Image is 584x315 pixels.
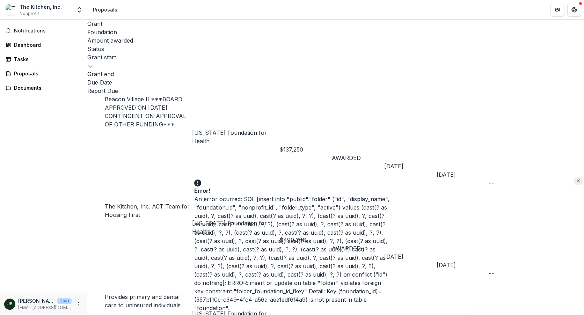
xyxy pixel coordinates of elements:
[3,25,84,36] button: Notifications
[87,78,584,87] div: Due Date
[57,298,72,304] p: User
[87,45,584,53] div: Status
[194,186,387,195] div: Error!
[87,70,584,78] div: Grant end
[87,28,584,36] div: Foundation
[14,56,79,63] div: Tasks
[87,64,93,69] svg: sorted descending
[3,68,84,79] a: Proposals
[87,53,584,70] div: Grant start
[87,20,584,28] div: Grant
[7,302,13,306] div: Jake Bollinger
[105,293,182,309] a: Provides primary and dental care to uninsured individuals.
[87,87,584,95] div: Report Due
[489,179,541,187] div: --
[74,3,84,17] button: Open entity switcher
[3,39,84,51] a: Dashboard
[489,269,541,278] div: --
[87,36,584,45] div: Amount awarded
[194,195,390,312] div: An error ocurred: SQL [insert into "public"."folder" ("id", "display_name", "foundation_id", "non...
[18,305,72,311] p: [EMAIL_ADDRESS][DOMAIN_NAME]
[192,129,279,145] p: [US_STATE] Foundation for Health
[332,154,361,161] span: AWARDED
[105,203,190,218] a: The Kitchen, Inc. ACT Team for Housing First
[3,53,84,65] a: Tasks
[384,162,437,170] div: [DATE]
[437,261,489,269] div: [DATE]
[550,3,564,17] button: Partners
[574,177,583,185] button: Close
[105,96,186,128] a: Beacon Village II ***BOARD APPROVED ON [DATE] CONTINGENT ON APPROVAL OF OTHER FUNDING***
[279,145,332,154] div: $137,250
[14,41,79,49] div: Dashboard
[6,4,17,15] img: The Kitchen, Inc.
[192,219,279,236] p: [US_STATE] Foundation for Health
[437,170,489,179] div: [DATE]
[20,10,39,17] span: Nonprofit
[93,6,117,13] div: Proposals
[90,5,120,15] nav: breadcrumb
[18,297,54,305] p: [PERSON_NAME]
[20,3,62,10] div: The Kitchen, Inc.
[14,28,81,34] span: Notifications
[14,84,79,91] div: Documents
[567,3,581,17] button: Get Help
[74,300,83,308] button: More
[384,252,437,261] div: [DATE]
[14,70,79,77] div: Proposals
[87,53,584,61] div: Grant start
[3,82,84,94] a: Documents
